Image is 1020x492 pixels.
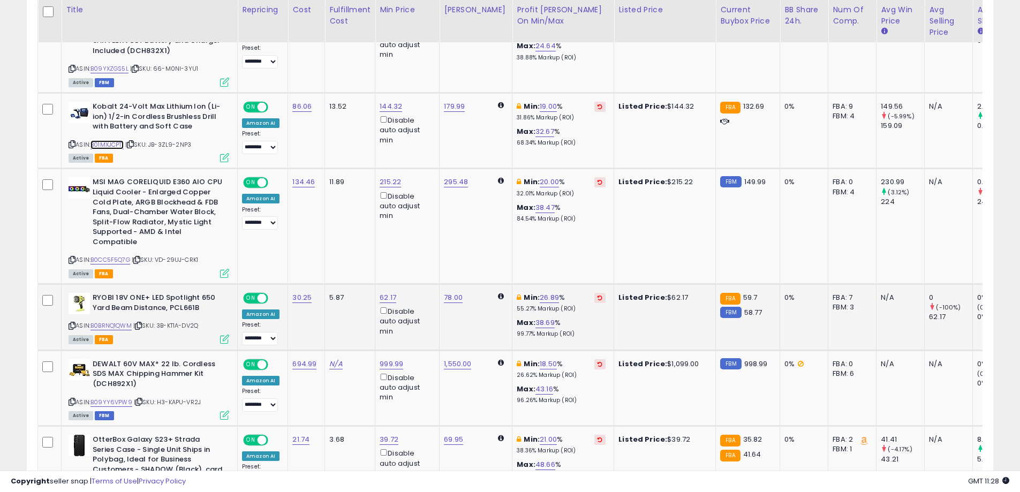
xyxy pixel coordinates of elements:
div: Disable auto adjust min [380,447,431,478]
span: 2025-09-13 11:28 GMT [968,476,1009,486]
b: Min: [524,292,540,302]
p: 32.01% Markup (ROI) [517,190,606,198]
span: 149.99 [744,177,766,187]
div: 3.68 [329,435,367,444]
div: $144.32 [618,102,707,111]
a: 38.47 [535,202,555,213]
strong: Copyright [11,476,50,486]
div: Listed Price [618,4,711,16]
small: FBM [720,307,741,318]
div: BB Share 24h. [784,4,823,27]
img: 41RPoos7vHL._SL40_.jpg [69,293,90,314]
b: Max: [517,384,535,394]
span: FBA [95,335,113,344]
b: Min: [524,434,540,444]
div: Disable auto adjust min [380,190,431,221]
div: Avg Selling Price [929,4,968,38]
div: 0 [929,293,972,302]
span: 998.99 [744,359,768,369]
b: Kobalt 24-Volt Max Lithium Ion (Li-ion) 1/2-in Cordless Brushless Drill with Battery and Soft Case [93,102,223,134]
b: DEWALT 60V MAX* 22 lb. Cordless SDS MAX Chipping Hammer Kit (DCH892X1) [93,359,223,392]
div: Disable auto adjust min [380,28,431,59]
a: 38.69 [535,317,555,328]
b: Max: [517,202,535,213]
span: All listings currently available for purchase on Amazon [69,335,93,344]
a: 694.99 [292,359,316,369]
span: FBM [95,78,114,87]
div: FBM: 4 [833,111,868,121]
div: 41.41 [881,435,924,444]
div: FBA: 7 [833,293,868,302]
div: N/A [929,435,964,444]
p: 68.34% Markup (ROI) [517,139,606,147]
span: ON [244,178,258,187]
div: 43.21 [881,455,924,464]
div: ASIN: [69,293,229,343]
div: Avg BB Share [977,4,1016,27]
div: Amazon AI [242,118,279,128]
div: $62.17 [618,293,707,302]
span: OFF [267,294,284,303]
b: Listed Price: [618,292,667,302]
a: 18.50 [540,359,557,369]
div: FBM: 1 [833,444,868,454]
span: | SKU: 66-M0NI-3YU1 [130,64,198,73]
div: FBA: 9 [833,102,868,111]
div: Amazon AI [242,451,279,461]
a: 48.66 [535,459,555,470]
div: Cost [292,4,320,16]
p: 38.88% Markup (ROI) [517,54,606,62]
a: 21.00 [540,434,557,445]
span: OFF [267,178,284,187]
a: 32.67 [535,126,554,137]
span: FBM [95,411,114,420]
div: Title [66,4,233,16]
div: Min Price [380,4,435,16]
p: 38.36% Markup (ROI) [517,447,606,455]
div: seller snap | | [11,476,186,487]
p: 96.26% Markup (ROI) [517,397,606,404]
span: FBA [95,154,113,163]
div: $39.72 [618,435,707,444]
span: | SKU: H3-KAPU-VR2J [134,398,201,406]
a: 78.00 [444,292,463,303]
div: 0% [784,435,820,444]
small: FBM [720,358,741,369]
a: 43.16 [535,384,553,395]
div: N/A [929,359,964,369]
b: Listed Price: [618,434,667,444]
div: Disable auto adjust min [380,372,431,403]
div: Preset: [242,44,279,69]
a: 1,550.00 [444,359,471,369]
span: OFF [267,436,284,445]
a: B09YXZGS5L [90,64,129,73]
div: ASIN: [69,16,229,86]
div: % [517,203,606,223]
b: Max: [517,459,535,470]
small: (0%) [977,303,992,312]
div: FBM: 6 [833,369,868,379]
div: Avg Win Price [881,4,920,27]
div: % [517,127,606,147]
a: 24.64 [535,41,556,51]
span: OFF [267,360,284,369]
a: 20.00 [540,177,559,187]
div: Amazon AI [242,194,279,203]
div: % [517,102,606,122]
b: Min: [524,101,540,111]
div: $1,099.00 [618,359,707,369]
div: FBM: 3 [833,302,868,312]
img: 41ZdpvhBwIL._SL40_.jpg [69,102,90,123]
img: 41B7ItL+zKL._SL40_.jpg [69,177,90,199]
span: | SKU: VD-29UJ-CRK1 [132,255,198,264]
a: B09YY6VPW9 [90,398,132,407]
div: FBM: 4 [833,187,868,197]
small: (3.12%) [888,188,909,196]
span: 41.64 [743,449,761,459]
a: 62.17 [380,292,396,303]
div: % [517,460,606,480]
span: All listings currently available for purchase on Amazon [69,411,93,420]
small: (-100%) [936,303,961,312]
div: Preset: [242,130,279,154]
span: All listings currently available for purchase on Amazon [69,154,93,163]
